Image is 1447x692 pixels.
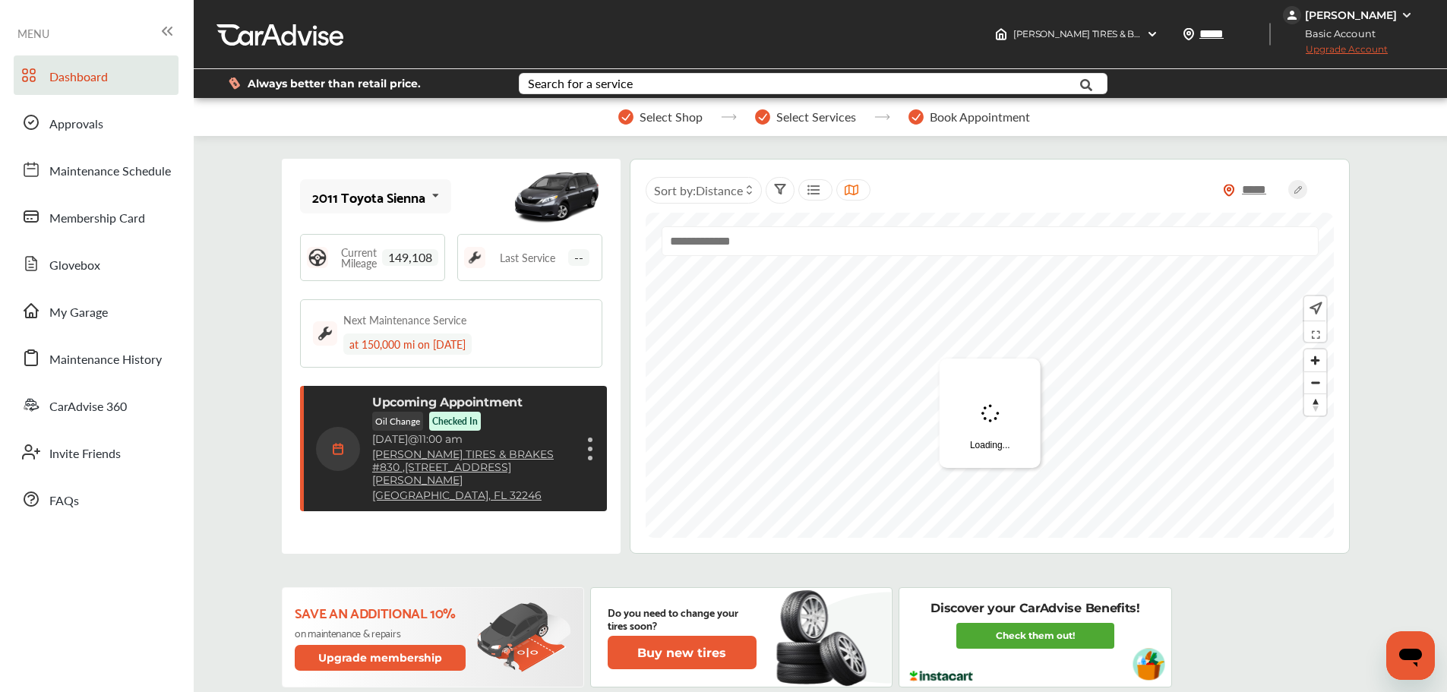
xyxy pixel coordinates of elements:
button: Upgrade membership [295,645,466,671]
span: Basic Account [1284,26,1387,42]
span: Select Shop [640,110,703,124]
img: dollor_label_vector.a70140d1.svg [229,77,240,90]
span: Distance [696,182,743,199]
a: FAQs [14,479,179,519]
img: location_vector.a44bc228.svg [1183,28,1195,40]
img: mobile_6716_st0640_046.jpg [511,163,602,231]
span: Book Appointment [930,110,1030,124]
img: stepper-checkmark.b5569197.svg [755,109,770,125]
a: Approvals [14,103,179,142]
span: Maintenance Schedule [49,162,171,182]
button: Reset bearing to north [1304,393,1326,416]
span: My Garage [49,303,108,323]
a: Check them out! [956,623,1114,649]
a: CarAdvise 360 [14,385,179,425]
button: Zoom in [1304,349,1326,371]
a: Membership Card [14,197,179,236]
span: Glovebox [49,256,100,276]
p: Save an additional 10% [295,604,469,621]
img: recenter.ce011a49.svg [1306,300,1322,317]
div: Loading... [940,359,1041,468]
button: Zoom out [1304,371,1326,393]
span: Upgrade Account [1283,43,1388,62]
p: Discover your CarAdvise Benefits! [930,600,1139,617]
img: maintenance_logo [313,321,337,346]
a: Maintenance Schedule [14,150,179,189]
span: 11:00 am [419,432,463,446]
img: instacart-vehicle.0979a191.svg [1133,648,1165,681]
div: [PERSON_NAME] [1305,8,1397,22]
span: 149,108 [382,249,438,266]
a: Dashboard [14,55,179,95]
a: Buy new tires [608,636,760,669]
p: Oil Change [372,412,423,431]
span: Dashboard [49,68,108,87]
img: instacart-logo.217963cc.svg [908,671,975,681]
p: Checked In [432,415,478,428]
img: stepper-arrow.e24c07c6.svg [721,114,737,120]
span: @ [408,432,419,446]
span: Zoom out [1304,372,1326,393]
span: Sort by : [654,182,743,199]
p: Upcoming Appointment [372,395,523,409]
span: Last Service [500,252,555,263]
img: WGsFRI8htEPBVLJbROoPRyZpYNWhNONpIPPETTm6eUC0GeLEiAAAAAElFTkSuQmCC [1401,9,1413,21]
div: at 150,000 mi on [DATE] [343,333,472,355]
a: Glovebox [14,244,179,283]
a: Invite Friends [14,432,179,472]
img: stepper-arrow.e24c07c6.svg [874,114,890,120]
p: Do you need to change your tires soon? [608,605,757,631]
div: Search for a service [528,77,633,90]
button: Buy new tires [608,636,757,669]
img: header-home-logo.8d720a4f.svg [995,28,1007,40]
span: MENU [17,27,49,39]
span: Always better than retail price. [248,78,421,89]
span: Reset bearing to north [1304,394,1326,416]
span: [DATE] [372,432,408,446]
img: maintenance_logo [464,247,485,268]
img: stepper-checkmark.b5569197.svg [618,109,633,125]
a: My Garage [14,291,179,330]
a: Maintenance History [14,338,179,378]
span: -- [568,249,589,266]
span: Approvals [49,115,103,134]
span: CarAdvise 360 [49,397,127,417]
p: on maintenance & repairs [295,627,469,639]
img: steering_logo [307,247,328,268]
span: FAQs [49,491,79,511]
span: Maintenance History [49,350,162,370]
img: stepper-checkmark.b5569197.svg [908,109,924,125]
a: [GEOGRAPHIC_DATA], FL 32246 [372,489,542,502]
img: header-down-arrow.9dd2ce7d.svg [1146,28,1158,40]
img: location_vector_orange.38f05af8.svg [1223,184,1235,197]
img: header-divider.bc55588e.svg [1269,23,1271,46]
a: [PERSON_NAME] TIRES & BRAKES #830 ,[STREET_ADDRESS][PERSON_NAME] [372,448,573,487]
img: new-tire.a0c7fe23.svg [775,583,875,691]
canvas: Map [646,213,1334,538]
img: jVpblrzwTbfkPYzPPzSLxeg0AAAAASUVORK5CYII= [1283,6,1301,24]
span: Current Mileage [336,247,382,268]
span: Select Services [776,110,856,124]
div: Next Maintenance Service [343,312,466,327]
img: calendar-icon.35d1de04.svg [316,427,360,471]
div: 2011 Toyota Sienna [312,189,425,204]
iframe: Button to launch messaging window [1386,631,1435,680]
span: Membership Card [49,209,145,229]
span: Invite Friends [49,444,121,464]
img: update-membership.81812027.svg [477,602,571,673]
